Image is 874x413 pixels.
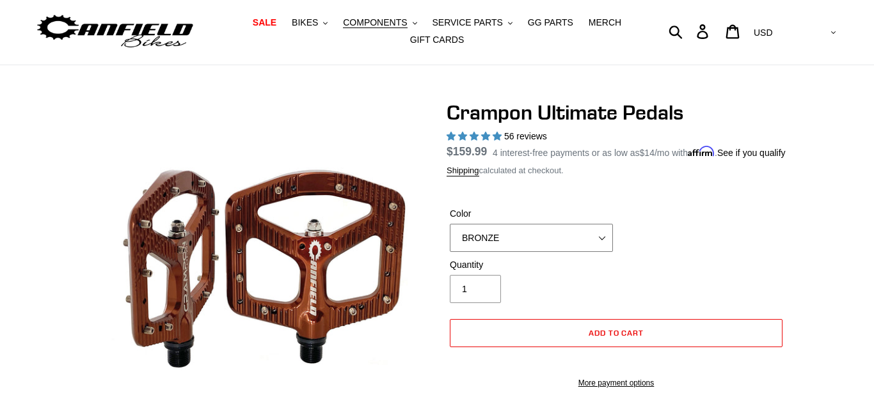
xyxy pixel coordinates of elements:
[447,166,479,176] a: Shipping
[528,17,573,28] span: GG PARTS
[253,17,276,28] span: SALE
[450,207,613,221] label: Color
[717,148,786,158] a: See if you qualify - Learn more about Affirm Financing (opens in modal)
[404,31,471,49] a: GIFT CARDS
[337,14,423,31] button: COMPONENTS
[425,14,518,31] button: SERVICE PARTS
[343,17,407,28] span: COMPONENTS
[292,17,318,28] span: BIKES
[582,14,628,31] a: MERCH
[447,164,786,177] div: calculated at checkout.
[432,17,502,28] span: SERVICE PARTS
[504,131,547,141] span: 56 reviews
[688,146,715,157] span: Affirm
[640,148,655,158] span: $14
[246,14,283,31] a: SALE
[450,377,783,389] a: More payment options
[493,143,786,160] p: 4 interest-free payments or as low as /mo with .
[35,12,195,52] img: Canfield Bikes
[285,14,334,31] button: BIKES
[521,14,580,31] a: GG PARTS
[447,100,786,125] h1: Crampon Ultimate Pedals
[450,319,783,347] button: Add to cart
[447,145,487,158] span: $159.99
[589,328,644,338] span: Add to cart
[589,17,621,28] span: MERCH
[410,35,465,45] span: GIFT CARDS
[450,258,613,272] label: Quantity
[447,131,504,141] span: 4.95 stars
